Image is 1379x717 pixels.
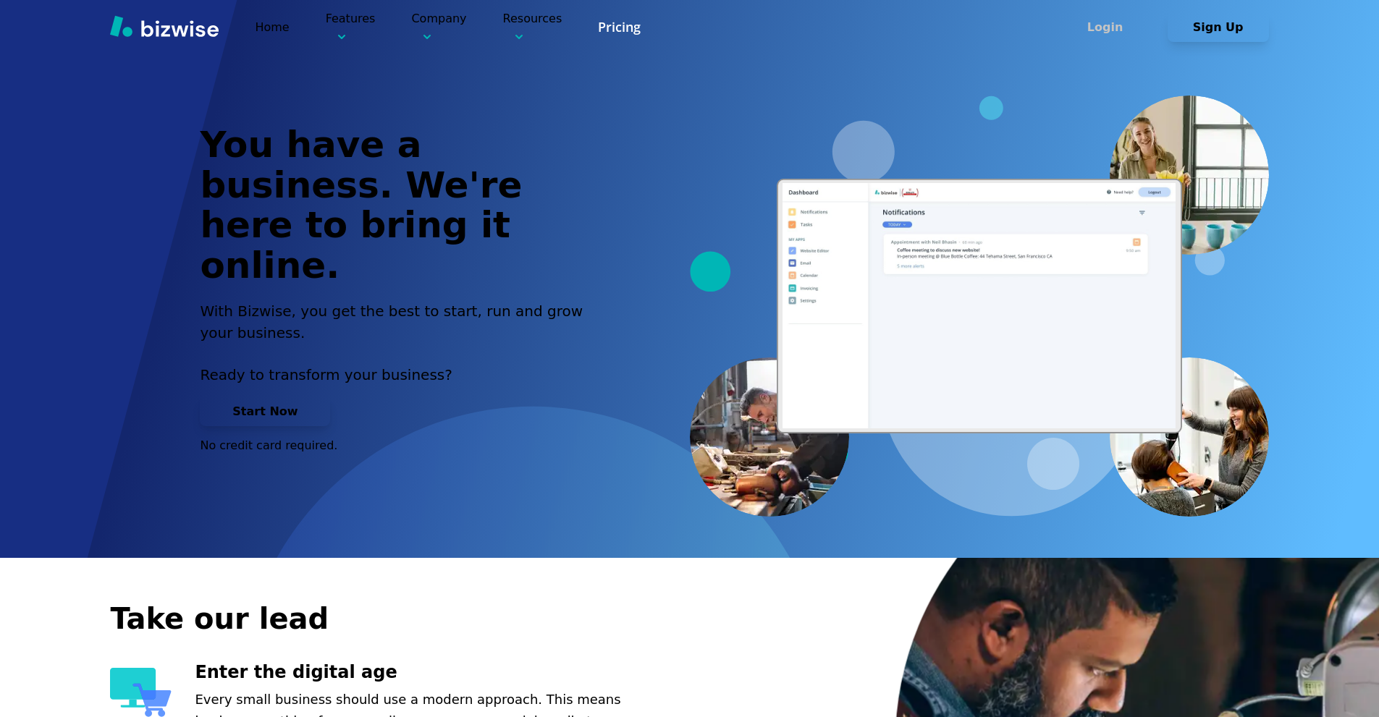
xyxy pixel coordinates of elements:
[255,20,289,34] a: Home
[110,668,172,717] img: Enter the digital age Icon
[110,15,219,37] img: Bizwise Logo
[326,10,376,44] p: Features
[200,300,599,344] h2: With Bizwise, you get the best to start, run and grow your business.
[411,10,466,44] p: Company
[200,404,330,418] a: Start Now
[195,661,653,684] h3: Enter the digital age
[200,364,599,386] p: Ready to transform your business?
[110,599,1196,638] h2: Take our lead
[200,125,599,286] h1: You have a business. We're here to bring it online.
[200,397,330,426] button: Start Now
[598,18,641,36] a: Pricing
[1055,13,1156,42] button: Login
[200,438,599,454] p: No credit card required.
[503,10,562,44] p: Resources
[1055,20,1168,34] a: Login
[1168,20,1269,34] a: Sign Up
[1168,13,1269,42] button: Sign Up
